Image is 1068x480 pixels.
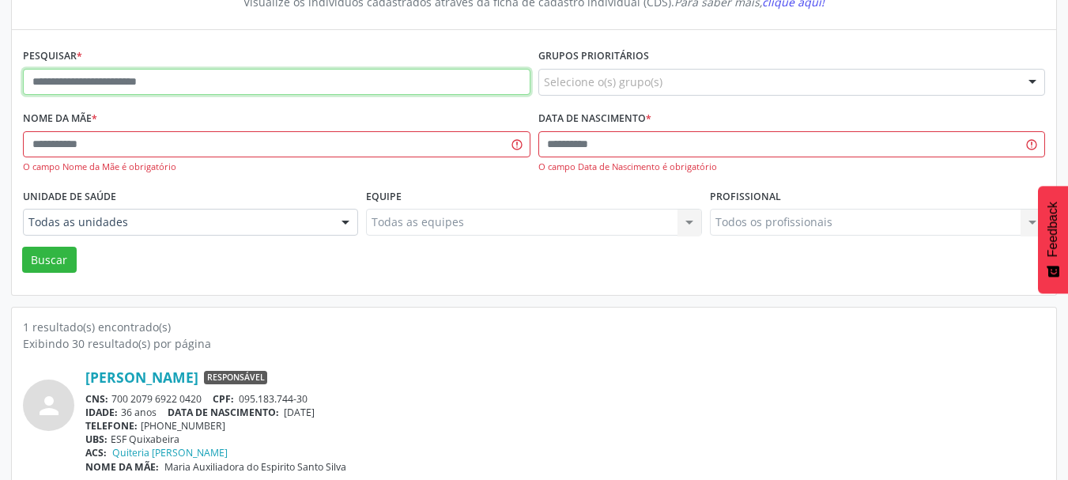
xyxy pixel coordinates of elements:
[23,184,116,209] label: Unidade de saúde
[85,419,1045,433] div: [PHONE_NUMBER]
[85,460,159,474] span: NOME DA MÃE:
[538,161,1046,174] div: O campo Data de Nascimento é obrigatório
[85,446,107,459] span: ACS:
[204,371,267,385] span: Responsável
[23,319,1045,335] div: 1 resultado(s) encontrado(s)
[85,433,1045,446] div: ESF Quixabeira
[85,419,138,433] span: TELEFONE:
[23,161,530,174] div: O campo Nome da Mãe é obrigatório
[538,44,649,69] label: Grupos prioritários
[23,44,82,69] label: Pesquisar
[85,406,118,419] span: IDADE:
[112,446,228,459] a: Quiteria [PERSON_NAME]
[1046,202,1060,257] span: Feedback
[1038,186,1068,293] button: Feedback - Mostrar pesquisa
[213,392,234,406] span: CPF:
[85,392,1045,406] div: 700 2079 6922 0420
[538,107,651,131] label: Data de nascimento
[85,369,198,386] a: [PERSON_NAME]
[85,433,108,446] span: UBS:
[710,184,781,209] label: Profissional
[85,406,1045,419] div: 36 anos
[28,214,326,230] span: Todas as unidades
[544,74,662,90] span: Selecione o(s) grupo(s)
[164,460,346,474] span: Maria Auxiliadora do Espirito Santo Silva
[22,247,77,274] button: Buscar
[239,392,308,406] span: 095.183.744-30
[284,406,315,419] span: [DATE]
[366,184,402,209] label: Equipe
[23,335,1045,352] div: Exibindo 30 resultado(s) por página
[168,406,279,419] span: DATA DE NASCIMENTO:
[35,391,63,420] i: person
[23,107,97,131] label: Nome da mãe
[85,392,108,406] span: CNS:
